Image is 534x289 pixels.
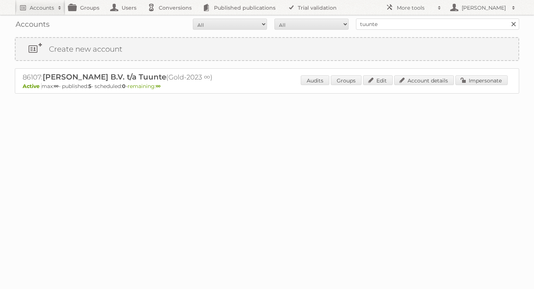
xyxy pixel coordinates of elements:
[23,72,282,82] h2: 86107: (Gold-2023 ∞)
[156,83,161,90] strong: ∞
[394,75,454,85] a: Account details
[455,75,508,85] a: Impersonate
[363,75,393,85] a: Edit
[397,4,434,12] h2: More tools
[88,83,91,90] strong: 5
[460,4,508,12] h2: [PERSON_NAME]
[43,72,166,81] span: [PERSON_NAME] B.V. t/a Tuunte
[122,83,126,90] strong: 0
[301,75,329,85] a: Audits
[54,83,59,90] strong: ∞
[331,75,362,85] a: Groups
[23,83,511,90] p: max: - published: - scheduled: -
[128,83,161,90] span: remaining:
[30,4,54,12] h2: Accounts
[16,38,518,60] a: Create new account
[23,83,42,90] span: Active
